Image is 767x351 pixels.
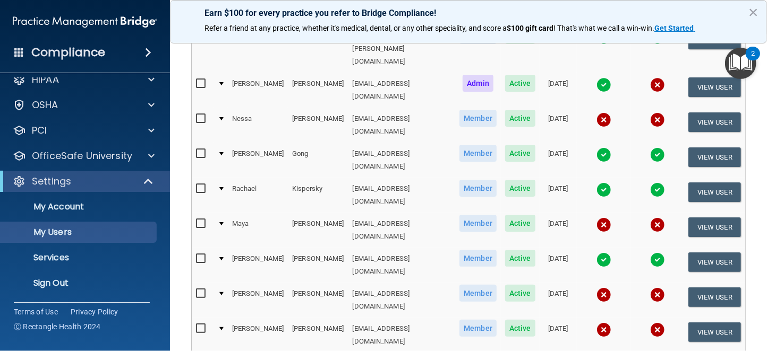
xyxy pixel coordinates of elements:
td: [PERSON_NAME] [288,73,348,108]
p: Earn $100 for every practice you refer to Bridge Compliance! [204,8,732,18]
p: My Account [7,201,152,212]
img: cross.ca9f0e7f.svg [650,287,665,302]
img: cross.ca9f0e7f.svg [596,112,611,127]
button: View User [688,182,741,202]
span: Active [505,250,535,267]
button: Open Resource Center, 2 new notifications [725,48,756,79]
td: [EMAIL_ADDRESS][DOMAIN_NAME] [348,178,456,213]
strong: Get Started [654,24,694,32]
span: Member [459,145,497,162]
td: Gong [288,143,348,178]
td: [EMAIL_ADDRESS][DOMAIN_NAME] [348,213,456,248]
button: View User [688,217,741,237]
img: PMB logo [13,11,157,32]
td: [DATE] [540,108,577,143]
p: OfficeSafe University [32,150,132,162]
td: [PERSON_NAME] [288,283,348,318]
span: Admin [463,75,493,92]
p: HIPAA [32,73,59,86]
a: Get Started [654,24,695,32]
img: cross.ca9f0e7f.svg [650,322,665,337]
td: [DATE] [540,143,577,178]
td: Nessa [228,108,288,143]
td: [EMAIL_ADDRESS][PERSON_NAME][DOMAIN_NAME] [348,25,456,73]
span: Active [505,75,535,92]
td: [PERSON_NAME] [288,213,348,248]
img: tick.e7d51cea.svg [596,147,611,162]
span: Member [459,180,497,197]
span: Active [505,110,535,127]
td: [DATE] [540,25,577,73]
span: Active [505,285,535,302]
td: Kispersky [288,178,348,213]
button: View User [688,287,741,307]
a: PCI [13,124,155,137]
a: HIPAA [13,73,155,86]
td: [PERSON_NAME] [228,283,288,318]
span: Active [505,180,535,197]
img: cross.ca9f0e7f.svg [650,77,665,92]
td: [PERSON_NAME] [228,248,288,283]
button: View User [688,112,741,132]
td: [PERSON_NAME] [288,108,348,143]
img: tick.e7d51cea.svg [596,77,611,92]
button: View User [688,147,741,167]
span: Member [459,215,497,232]
td: Maya [228,213,288,248]
img: cross.ca9f0e7f.svg [596,322,611,337]
img: tick.e7d51cea.svg [596,252,611,267]
td: [EMAIL_ADDRESS][DOMAIN_NAME] [348,283,456,318]
td: [DATE] [540,213,577,248]
a: OSHA [13,99,155,111]
p: Sign Out [7,278,152,288]
td: [EMAIL_ADDRESS][DOMAIN_NAME] [348,248,456,283]
strong: $100 gift card [507,24,553,32]
span: Refer a friend at any practice, whether it's medical, dental, or any other speciality, and score a [204,24,507,32]
td: [PERSON_NAME] [288,25,348,73]
span: Member [459,320,497,337]
td: [EMAIL_ADDRESS][DOMAIN_NAME] [348,143,456,178]
div: 2 [751,54,755,67]
td: [EMAIL_ADDRESS][DOMAIN_NAME] [348,73,456,108]
button: View User [688,252,741,272]
img: tick.e7d51cea.svg [650,252,665,267]
img: cross.ca9f0e7f.svg [650,217,665,232]
a: Settings [13,175,154,188]
img: tick.e7d51cea.svg [650,182,665,197]
button: View User [688,322,741,342]
span: Member [459,285,497,302]
img: cross.ca9f0e7f.svg [650,112,665,127]
a: OfficeSafe University [13,150,155,162]
td: [DATE] [540,248,577,283]
span: Member [459,250,497,267]
td: [DATE] [540,73,577,108]
td: April [228,25,288,73]
span: Active [505,215,535,232]
p: PCI [32,124,47,137]
button: View User [688,77,741,97]
td: [EMAIL_ADDRESS][DOMAIN_NAME] [348,108,456,143]
img: tick.e7d51cea.svg [650,147,665,162]
span: Active [505,145,535,162]
p: Settings [32,175,71,188]
td: [PERSON_NAME] [228,143,288,178]
td: Rachael [228,178,288,213]
p: Services [7,252,152,263]
p: My Users [7,227,152,238]
span: Member [459,110,497,127]
img: cross.ca9f0e7f.svg [596,287,611,302]
td: [DATE] [540,178,577,213]
span: Active [505,320,535,337]
img: tick.e7d51cea.svg [596,182,611,197]
img: cross.ca9f0e7f.svg [596,217,611,232]
h4: Compliance [31,45,105,60]
a: Privacy Policy [71,306,118,317]
p: OSHA [32,99,58,111]
td: [PERSON_NAME] [288,248,348,283]
a: Terms of Use [14,306,58,317]
span: ! That's what we call a win-win. [553,24,654,32]
td: [PERSON_NAME] [228,73,288,108]
button: Close [748,4,759,21]
td: [DATE] [540,283,577,318]
span: Ⓒ Rectangle Health 2024 [14,321,101,332]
